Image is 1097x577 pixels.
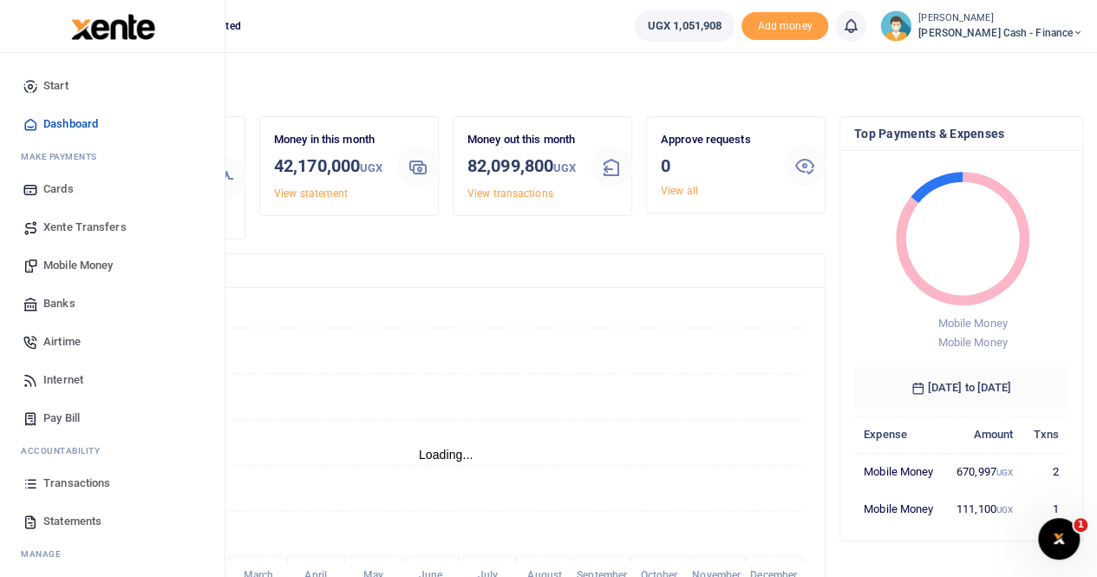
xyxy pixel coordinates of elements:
[661,131,770,149] p: Approve requests
[14,399,211,437] a: Pay Bill
[467,153,577,181] h3: 82,099,800
[14,170,211,208] a: Cards
[996,505,1013,515] small: UGX
[43,513,101,530] span: Statements
[14,246,211,285] a: Mobile Money
[66,75,1083,94] h4: Hello Pricillah
[937,336,1007,349] span: Mobile Money
[1022,490,1068,527] td: 1
[880,10,911,42] img: profile-user
[14,105,211,143] a: Dashboard
[43,77,69,95] span: Start
[945,490,1022,527] td: 111,100
[741,18,828,31] a: Add money
[661,185,698,197] a: View all
[14,361,211,399] a: Internet
[43,180,74,198] span: Cards
[69,19,155,32] a: logo-small logo-large logo-large
[43,115,98,133] span: Dashboard
[419,448,473,462] text: Loading...
[14,323,211,361] a: Airtime
[467,131,577,149] p: Money out this month
[14,143,211,170] li: M
[43,219,127,236] span: Xente Transfers
[880,10,1083,42] a: profile-user [PERSON_NAME] [PERSON_NAME] Cash - Finance
[741,12,828,41] span: Add money
[945,453,1022,490] td: 670,997
[14,437,211,464] li: Ac
[43,257,113,274] span: Mobile Money
[14,464,211,502] a: Transactions
[29,547,62,561] span: anage
[854,124,1068,143] h4: Top Payments & Expenses
[661,153,770,179] h3: 0
[1022,453,1068,490] td: 2
[43,475,110,492] span: Transactions
[1074,518,1087,532] span: 1
[553,161,576,174] small: UGX
[43,333,81,351] span: Airtime
[274,131,383,149] p: Money in this month
[1038,518,1080,560] iframe: Intercom live chat
[1022,416,1068,453] th: Txns
[14,67,211,105] a: Start
[854,490,945,527] td: Mobile Money
[937,317,1007,330] span: Mobile Money
[635,10,735,42] a: UGX 1,051,908
[854,416,945,453] th: Expense
[360,161,382,174] small: UGX
[918,11,1083,26] small: [PERSON_NAME]
[274,187,348,200] a: View statement
[14,502,211,541] a: Statements
[648,17,722,35] span: UGX 1,051,908
[14,541,211,567] li: M
[996,468,1013,477] small: UGX
[741,12,828,41] li: Toup your wallet
[854,453,945,490] td: Mobile Money
[34,444,100,457] span: countability
[81,261,811,280] h4: Transactions Overview
[467,187,553,200] a: View transactions
[274,153,383,181] h3: 42,170,000
[628,10,741,42] li: Wallet ballance
[918,25,1083,41] span: [PERSON_NAME] Cash - Finance
[71,14,155,40] img: logo-large
[29,150,97,163] span: ake Payments
[945,416,1022,453] th: Amount
[43,371,83,389] span: Internet
[14,285,211,323] a: Banks
[43,295,75,312] span: Banks
[14,208,211,246] a: Xente Transfers
[43,410,80,427] span: Pay Bill
[854,367,1068,409] h6: [DATE] to [DATE]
